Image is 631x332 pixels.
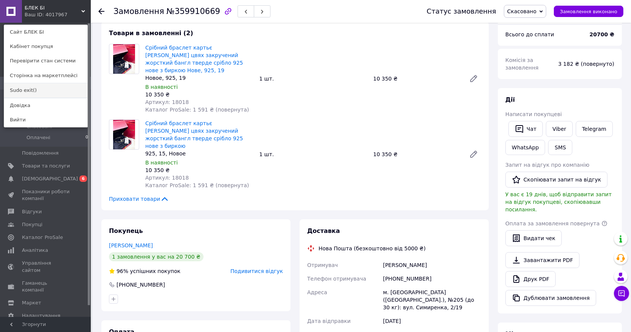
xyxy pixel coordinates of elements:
span: Артикул: 18018 [145,175,189,181]
img: Срібний браслет картьє cartier любов цвях закручений жорсткий бангл тверде срібло 925 нове з биркою [113,120,135,149]
div: [DATE] [382,314,483,328]
span: 3 182 ₴ (повернуто) [558,61,614,67]
div: Статус замовлення [427,8,496,15]
span: Дата відправки [307,318,351,324]
span: Отримувач [307,262,338,268]
a: Кабінет покупця [4,39,87,54]
span: Показники роботи компанії [22,188,70,202]
div: [PHONE_NUMBER] [382,272,483,285]
span: Комісія за замовлення [505,57,539,71]
a: Сторінка на маркетплейсі [4,68,87,83]
span: Товари та послуги [22,163,70,169]
span: 96% [117,268,128,274]
span: 0 [85,134,88,141]
span: Доставка [307,227,340,234]
div: 10 350 ₴ [370,73,463,84]
div: 10 350 ₴ [145,91,253,98]
span: Замовлення [113,7,164,16]
div: 10 350 ₴ [370,149,463,160]
span: У вас є 19 днів, щоб відправити запит на відгук покупцеві, скопіювавши посилання. [505,191,612,213]
span: В наявності [145,160,178,166]
div: Ваш ID: 4017967 [25,11,56,18]
a: Друк PDF [505,271,556,287]
div: [PERSON_NAME] [382,258,483,272]
button: Чат з покупцем [614,286,629,301]
span: Маркет [22,299,41,306]
span: Скасовано [507,8,537,14]
span: 6 [79,175,87,182]
a: Срібний браслет картьє [PERSON_NAME] цвях закручений жорсткий бангл тверде срібло 925 нове з биркою [145,120,243,149]
span: Відгуки [22,208,42,215]
div: 925, 15, Новое [145,150,253,157]
span: Оплата за замовлення повернута [505,220,600,227]
span: Адреса [307,289,327,295]
div: успішних покупок [109,267,180,275]
div: 1 шт. [256,149,370,160]
span: Каталог ProSale [22,234,63,241]
button: Дублювати замовлення [505,290,596,306]
div: м. [GEOGRAPHIC_DATA] ([GEOGRAPHIC_DATA].), №205 (до 30 кг): вул. Симиренка, 2/19 [382,285,483,314]
a: Viber [546,121,572,137]
span: Подивитися відгук [230,268,283,274]
a: Telegram [576,121,613,137]
span: Дії [505,96,515,103]
div: [PHONE_NUMBER] [116,281,166,289]
a: Завантажити PDF [505,252,580,268]
a: [PERSON_NAME] [109,242,153,248]
span: Гаманець компанії [22,280,70,293]
span: Покупці [22,221,42,228]
button: Чат [508,121,543,137]
a: Редагувати [466,71,481,86]
a: Сайт БЛЕК БІ [4,25,87,39]
span: Оплачені [26,134,50,141]
span: Написати покупцеві [505,111,562,117]
a: Довідка [4,98,87,113]
span: Товари в замовленні (2) [109,29,193,37]
span: Замовлення виконано [560,9,617,14]
span: Повідомлення [22,150,59,157]
a: Sudo exit() [4,83,87,98]
span: Каталог ProSale: 1 591 ₴ (повернута) [145,182,249,188]
div: Нова Пошта (безкоштовно від 5000 ₴) [317,245,427,252]
span: В наявності [145,84,178,90]
b: 20700 ₴ [589,31,614,37]
span: Налаштування [22,312,61,319]
a: Срібний браслет картьє [PERSON_NAME] цвях закручений жорсткий бангл тверде срібло 925 нове з бирк... [145,45,243,73]
span: Управління сайтом [22,260,70,273]
span: Артикул: 18018 [145,99,189,105]
span: Запит на відгук про компанію [505,162,589,168]
div: 10 350 ₴ [145,166,253,174]
span: [DEMOGRAPHIC_DATA] [22,175,78,182]
button: SMS [548,140,572,155]
button: Видати чек [505,230,562,246]
a: Вийти [4,113,87,127]
a: Перевірити стан системи [4,54,87,68]
div: 1 замовлення у вас на 20 700 ₴ [109,252,204,261]
span: Всього до сплати [505,31,554,37]
button: Скопіювати запит на відгук [505,172,608,188]
span: БЛЕК БІ [25,5,81,11]
button: Замовлення виконано [554,6,623,17]
span: №359910669 [166,7,220,16]
a: WhatsApp [505,140,545,155]
span: Приховати товари [109,195,169,203]
span: Аналітика [22,247,48,254]
div: Повернутися назад [98,8,104,15]
div: Новое, 925, 19 [145,74,253,82]
a: Редагувати [466,147,481,162]
img: Срібний браслет картьє cartier любов цвях закручений жорсткий бангл тверде срібло 925 нове з бирк... [113,44,135,74]
span: Покупець [109,227,143,234]
span: Телефон отримувача [307,276,366,282]
span: Каталог ProSale: 1 591 ₴ (повернута) [145,107,249,113]
div: 1 шт. [256,73,370,84]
